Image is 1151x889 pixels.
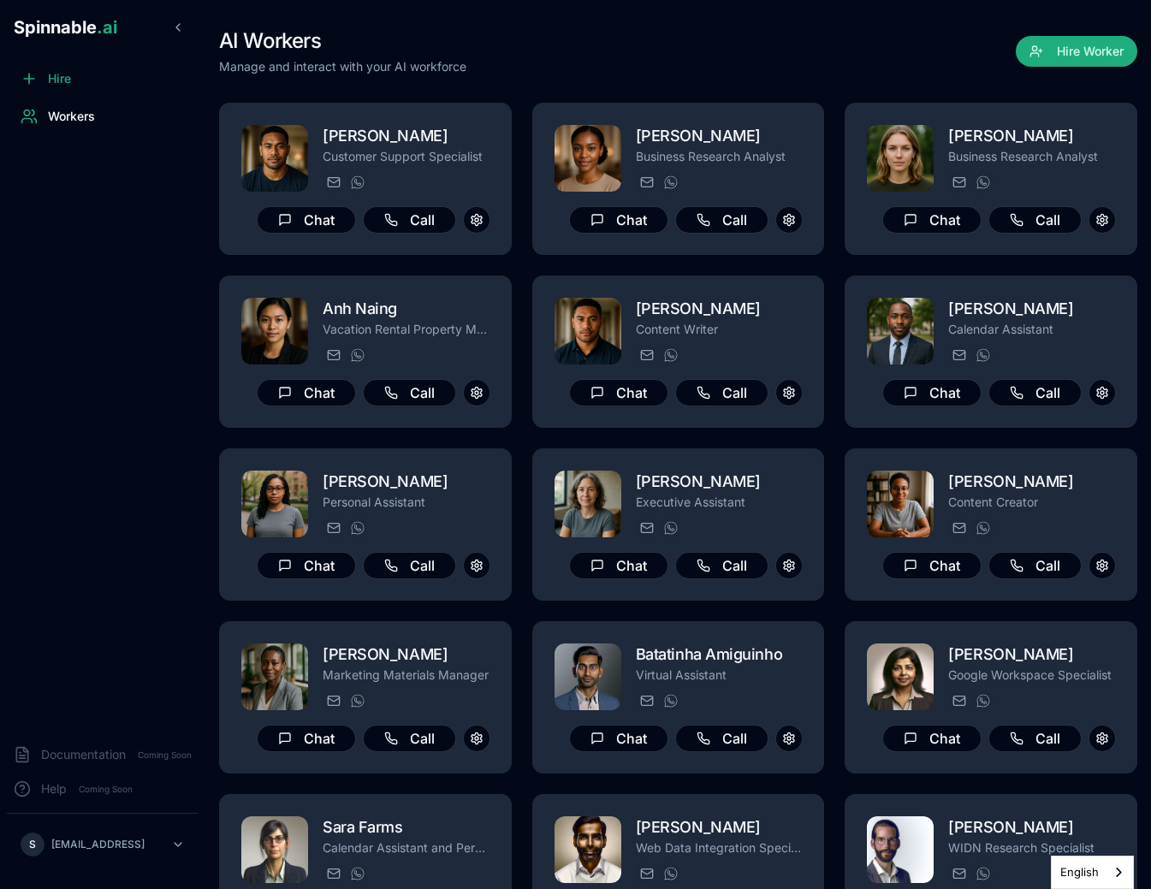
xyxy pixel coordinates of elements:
[948,518,969,538] button: Send email to rachel.morgan@getspinnable.ai
[660,345,680,365] button: WhatsApp
[636,124,804,148] h2: [PERSON_NAME]
[636,863,656,884] button: Send email to jason.harlow@getspinnable.ai
[569,379,668,406] button: Chat
[867,471,934,537] img: Rachel Morgan
[257,725,356,752] button: Chat
[29,838,36,851] span: S
[948,815,1116,839] h2: [PERSON_NAME]
[636,345,656,365] button: Send email to axel.tanaka@getspinnable.ai
[976,694,990,708] img: WhatsApp
[363,552,456,579] button: Call
[347,863,367,884] button: WhatsApp
[636,494,804,511] p: Executive Assistant
[351,867,365,880] img: WhatsApp
[988,206,1082,234] button: Call
[882,379,982,406] button: Chat
[660,863,680,884] button: WhatsApp
[1016,44,1137,62] a: Hire Worker
[555,125,621,192] img: Ivana Dubois
[948,148,1116,165] p: Business Research Analyst
[972,690,993,711] button: WhatsApp
[257,552,356,579] button: Chat
[664,348,678,362] img: WhatsApp
[636,815,804,839] h2: [PERSON_NAME]
[555,298,621,364] img: Axel Tanaka
[976,348,990,362] img: WhatsApp
[14,17,117,38] span: Spinnable
[323,470,490,494] h2: [PERSON_NAME]
[241,643,308,710] img: Olivia Bennett
[948,297,1116,321] h2: [PERSON_NAME]
[976,175,990,189] img: WhatsApp
[882,206,982,234] button: Chat
[323,518,343,538] button: Send email to martha.reynolds@getspinnable.ai
[569,725,668,752] button: Chat
[41,746,126,763] span: Documentation
[363,206,456,234] button: Call
[948,839,1116,856] p: WIDN Research Specialist
[347,518,367,538] button: WhatsApp
[660,518,680,538] button: WhatsApp
[882,552,982,579] button: Chat
[636,690,656,711] button: Send email to batatinha.amiguinho@getspinnable.ai
[660,172,680,193] button: WhatsApp
[867,816,934,883] img: Sandro Richardson
[351,694,365,708] img: WhatsApp
[323,839,490,856] p: Calendar Assistant and Personal Development Coach
[636,321,804,338] p: Content Writer
[347,690,367,711] button: WhatsApp
[882,725,982,752] button: Chat
[569,552,668,579] button: Chat
[988,552,1082,579] button: Call
[363,379,456,406] button: Call
[323,690,343,711] button: Send email to olivia.bennett@getspinnable.ai
[675,379,768,406] button: Call
[948,643,1116,667] h2: [PERSON_NAME]
[1052,856,1133,888] a: English
[867,125,934,192] img: Alice Santos
[97,17,117,38] span: .ai
[988,379,1082,406] button: Call
[972,863,993,884] button: WhatsApp
[664,175,678,189] img: WhatsApp
[241,125,308,192] img: Fetu Sengebau
[948,690,969,711] button: Send email to emily.parker@getspinnable.ai
[948,345,969,365] button: Send email to deandre_johnson@getspinnable.ai
[636,470,804,494] h2: [PERSON_NAME]
[664,694,678,708] img: WhatsApp
[51,838,145,851] p: [EMAIL_ADDRESS]
[948,470,1116,494] h2: [PERSON_NAME]
[675,725,768,752] button: Call
[323,643,490,667] h2: [PERSON_NAME]
[48,70,71,87] span: Hire
[1016,36,1137,67] button: Hire Worker
[636,839,804,856] p: Web Data Integration Specialist
[323,148,490,165] p: Customer Support Specialist
[660,690,680,711] button: WhatsApp
[41,780,67,797] span: Help
[636,643,804,667] h2: Batatinha Amiguinho
[555,816,621,883] img: Jason Harlow
[241,298,308,364] img: Anh Naing
[972,345,993,365] button: WhatsApp
[948,172,969,193] button: Send email to alice.santos@getspinnable.ai
[257,206,356,234] button: Chat
[323,321,490,338] p: Vacation Rental Property Manager
[948,321,1116,338] p: Calendar Assistant
[241,816,308,883] img: Sara Farms
[675,206,768,234] button: Call
[972,518,993,538] button: WhatsApp
[323,667,490,684] p: Marketing Materials Manager
[351,348,365,362] img: WhatsApp
[323,172,343,193] button: Send email to fetu.sengebau@getspinnable.ai
[363,725,456,752] button: Call
[74,781,138,797] span: Coming Soon
[323,345,343,365] button: Send email to anh.naing@getspinnable.ai
[976,867,990,880] img: WhatsApp
[636,172,656,193] button: Send email to ivana.dubois@getspinnable.ai
[323,124,490,148] h2: [PERSON_NAME]
[347,172,367,193] button: WhatsApp
[675,552,768,579] button: Call
[323,297,490,321] h2: Anh Naing
[636,297,804,321] h2: [PERSON_NAME]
